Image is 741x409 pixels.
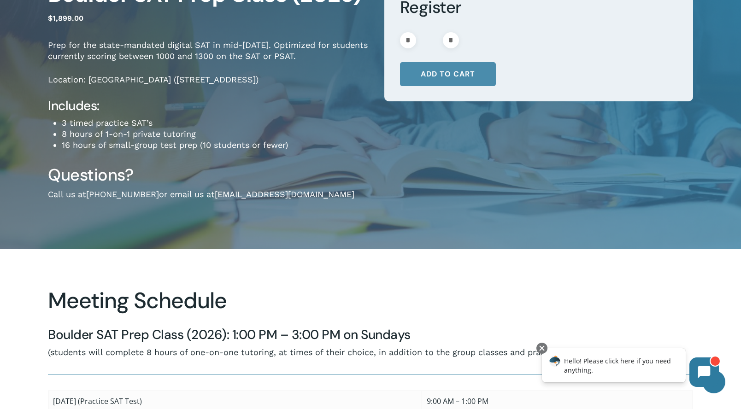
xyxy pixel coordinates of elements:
input: Product quantity [419,32,440,48]
bdi: 1,899.00 [48,14,83,23]
button: Add to cart [400,62,496,86]
p: Location: [GEOGRAPHIC_DATA] ([STREET_ADDRESS]) [48,74,370,98]
li: 16 hours of small-group test prep (10 students or fewer) [62,140,370,151]
iframe: Chatbot [532,341,728,396]
a: [EMAIL_ADDRESS][DOMAIN_NAME] [215,189,354,199]
h2: Meeting Schedule [48,287,693,314]
p: (students will complete 8 hours of one-on-one tutoring, at times of their choice, in addition to ... [48,347,693,358]
a: [PHONE_NUMBER] [86,189,159,199]
h3: Questions? [48,164,370,186]
span: $ [48,14,53,23]
p: Call us at or email us at [48,189,370,212]
p: Prep for the state-mandated digital SAT in mid-[DATE]. Optimized for students currently scoring b... [48,40,370,74]
li: 8 hours of 1-on-1 private tutoring [62,129,370,140]
h4: Includes: [48,98,370,114]
li: 3 timed practice SAT’s [62,117,370,129]
h4: Boulder SAT Prep Class (2026): 1:00 PM – 3:00 PM on Sundays [48,327,693,343]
